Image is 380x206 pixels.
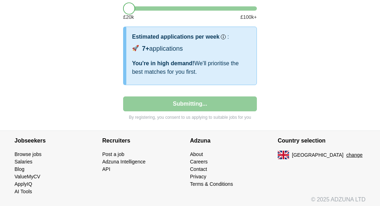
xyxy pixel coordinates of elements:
[346,151,363,159] button: change
[102,159,145,165] a: Adzuna Intelligence
[190,181,233,187] a: Terms & Conditions
[102,151,124,157] a: Post a job
[190,159,208,165] a: Careers
[190,166,207,172] a: Contact
[15,174,40,179] a: ValueMyCV
[15,159,33,165] a: Salaries
[15,181,32,187] a: ApplyIQ
[123,114,257,121] p: By registering, you consent to us applying to suitable jobs for you
[292,151,344,159] span: [GEOGRAPHIC_DATA]
[132,59,251,76] div: We'll prioritise the best matches for you first.
[142,44,183,54] div: applications
[123,13,134,21] span: £ 20 k
[278,131,365,151] h4: Country selection
[278,151,289,159] img: UK flag
[190,151,203,157] a: About
[15,166,24,172] a: Blog
[132,60,194,66] span: You're in high demand!
[102,166,110,172] a: API
[142,45,149,52] span: 7+
[227,33,229,41] h3: :
[15,151,41,157] a: Browse jobs
[123,96,257,111] button: Submitting...
[132,33,219,41] h3: Estimated applications per week
[15,189,32,194] a: AI Tools
[132,44,139,52] span: 🚀
[190,174,206,179] a: Privacy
